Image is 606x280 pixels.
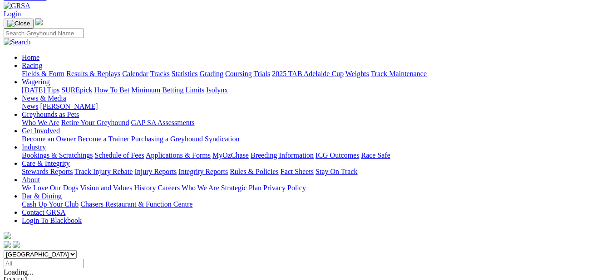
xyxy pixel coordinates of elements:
[150,70,170,77] a: Tracks
[22,159,70,167] a: Care & Integrity
[221,184,261,192] a: Strategic Plan
[206,86,228,94] a: Isolynx
[253,70,270,77] a: Trials
[146,151,211,159] a: Applications & Forms
[78,135,129,143] a: Become a Trainer
[4,38,31,46] img: Search
[22,127,60,135] a: Get Involved
[40,102,98,110] a: [PERSON_NAME]
[22,217,82,224] a: Login To Blackbook
[361,151,390,159] a: Race Safe
[94,151,144,159] a: Schedule of Fees
[345,70,369,77] a: Weights
[251,151,314,159] a: Breeding Information
[4,259,84,268] input: Select date
[94,86,130,94] a: How To Bet
[22,70,64,77] a: Fields & Form
[22,119,59,126] a: Who We Are
[371,70,427,77] a: Track Maintenance
[22,168,73,175] a: Stewards Reports
[22,119,602,127] div: Greyhounds as Pets
[4,29,84,38] input: Search
[4,268,33,276] span: Loading...
[182,184,219,192] a: Who We Are
[122,70,148,77] a: Calendar
[22,70,602,78] div: Racing
[22,135,76,143] a: Become an Owner
[22,102,602,111] div: News & Media
[22,143,46,151] a: Industry
[80,184,132,192] a: Vision and Values
[225,70,252,77] a: Coursing
[22,192,62,200] a: Bar & Dining
[35,18,43,25] img: logo-grsa-white.png
[272,70,344,77] a: 2025 TAB Adelaide Cup
[22,176,40,183] a: About
[66,70,120,77] a: Results & Replays
[22,78,50,86] a: Wagering
[200,70,223,77] a: Grading
[131,135,203,143] a: Purchasing a Greyhound
[22,151,602,159] div: Industry
[134,184,156,192] a: History
[4,241,11,248] img: facebook.svg
[22,53,39,61] a: Home
[74,168,133,175] a: Track Injury Rebate
[4,2,30,10] img: GRSA
[22,86,602,94] div: Wagering
[22,94,66,102] a: News & Media
[7,20,30,27] img: Close
[230,168,279,175] a: Rules & Policies
[131,119,195,126] a: GAP SA Assessments
[22,86,59,94] a: [DATE] Tips
[22,200,79,208] a: Cash Up Your Club
[212,151,249,159] a: MyOzChase
[315,151,359,159] a: ICG Outcomes
[22,200,602,208] div: Bar & Dining
[61,119,129,126] a: Retire Your Greyhound
[22,184,78,192] a: We Love Our Dogs
[178,168,228,175] a: Integrity Reports
[263,184,306,192] a: Privacy Policy
[80,200,192,208] a: Chasers Restaurant & Function Centre
[22,102,38,110] a: News
[4,19,34,29] button: Toggle navigation
[134,168,177,175] a: Injury Reports
[22,184,602,192] div: About
[131,86,204,94] a: Minimum Betting Limits
[315,168,357,175] a: Stay On Track
[22,135,602,143] div: Get Involved
[4,10,21,18] a: Login
[205,135,239,143] a: Syndication
[61,86,92,94] a: SUREpick
[4,232,11,239] img: logo-grsa-white.png
[22,168,602,176] div: Care & Integrity
[172,70,198,77] a: Statistics
[22,62,42,69] a: Racing
[158,184,180,192] a: Careers
[22,111,79,118] a: Greyhounds as Pets
[22,208,65,216] a: Contact GRSA
[22,151,93,159] a: Bookings & Scratchings
[13,241,20,248] img: twitter.svg
[281,168,314,175] a: Fact Sheets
